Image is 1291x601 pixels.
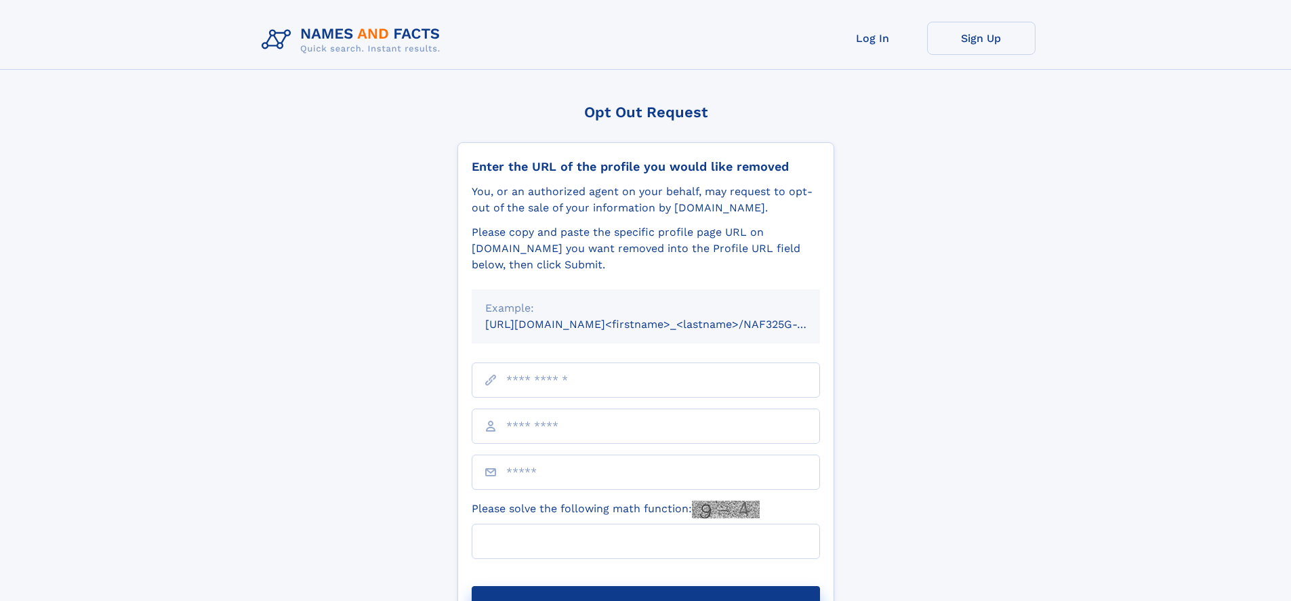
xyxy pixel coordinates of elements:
[457,104,834,121] div: Opt Out Request
[485,318,846,331] small: [URL][DOMAIN_NAME]<firstname>_<lastname>/NAF325G-xxxxxxxx
[472,159,820,174] div: Enter the URL of the profile you would like removed
[485,300,806,316] div: Example:
[472,184,820,216] div: You, or an authorized agent on your behalf, may request to opt-out of the sale of your informatio...
[256,22,451,58] img: Logo Names and Facts
[472,224,820,273] div: Please copy and paste the specific profile page URL on [DOMAIN_NAME] you want removed into the Pr...
[472,501,760,518] label: Please solve the following math function:
[819,22,927,55] a: Log In
[927,22,1036,55] a: Sign Up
